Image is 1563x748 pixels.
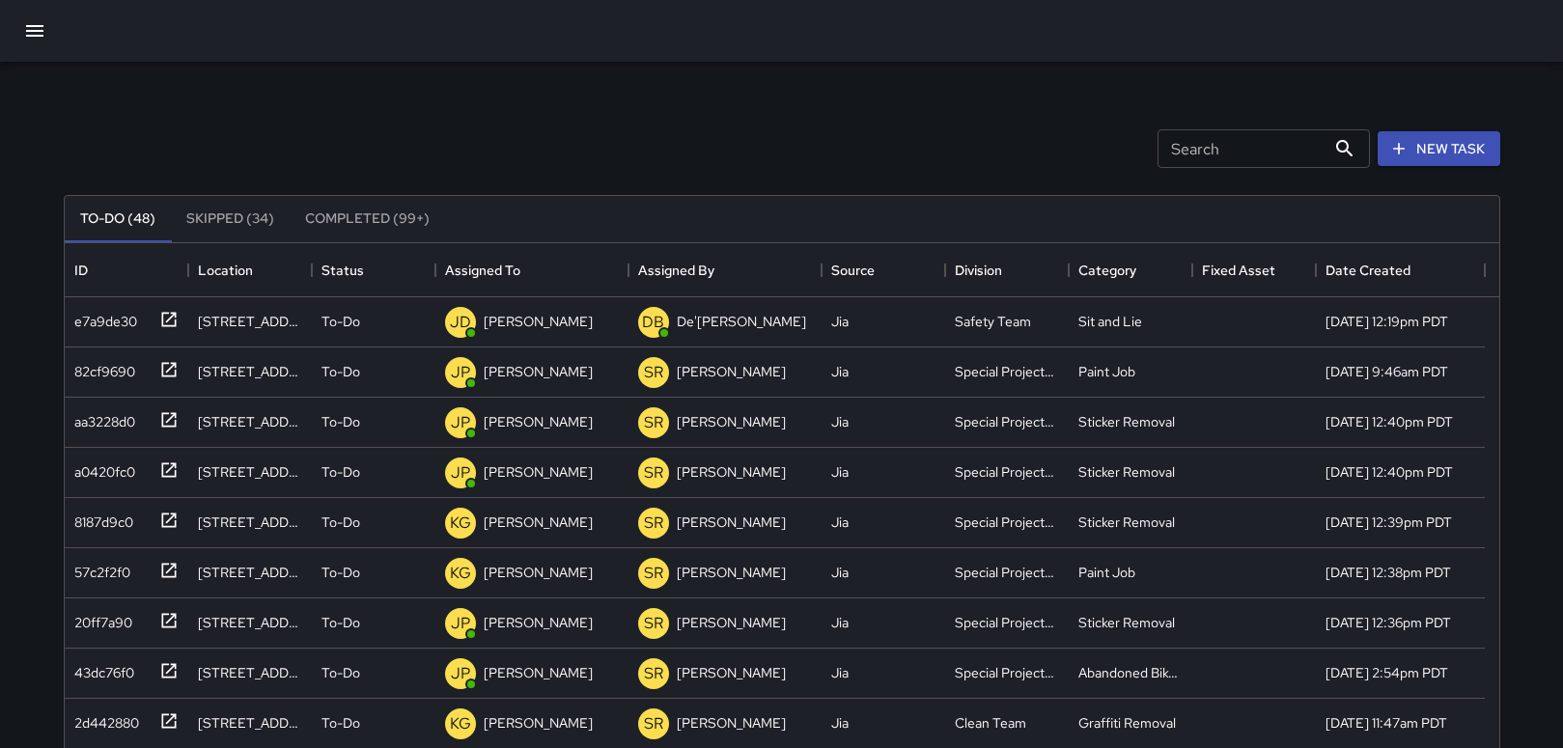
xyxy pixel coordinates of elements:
[644,712,663,735] p: SR
[1326,412,1453,431] div: 8/27/2025, 12:40pm PDT
[484,713,593,733] p: [PERSON_NAME]
[644,411,663,434] p: SR
[321,663,360,682] p: To-Do
[451,662,470,685] p: JP
[67,304,137,331] div: e7a9de30
[955,563,1059,582] div: Special Projects Team
[1326,362,1448,381] div: 8/28/2025, 9:46am PDT
[677,462,786,482] p: [PERSON_NAME]
[198,513,302,532] div: 233 Sansome Street
[1069,243,1192,297] div: Category
[955,613,1059,632] div: Special Projects Team
[955,513,1059,532] div: Special Projects Team
[677,613,786,632] p: [PERSON_NAME]
[831,663,849,682] div: Jia
[677,312,806,331] p: De'[PERSON_NAME]
[445,243,520,297] div: Assigned To
[312,243,435,297] div: Status
[450,311,471,334] p: JD
[321,462,360,482] p: To-Do
[1326,312,1448,331] div: 8/28/2025, 12:19pm PDT
[450,562,471,585] p: KG
[67,455,135,482] div: a0420fc0
[484,362,593,381] p: [PERSON_NAME]
[677,362,786,381] p: [PERSON_NAME]
[644,562,663,585] p: SR
[1326,462,1453,482] div: 8/27/2025, 12:40pm PDT
[1316,243,1485,297] div: Date Created
[1326,663,1448,682] div: 8/26/2025, 2:54pm PDT
[955,312,1031,331] div: Safety Team
[321,412,360,431] p: To-Do
[65,243,188,297] div: ID
[321,713,360,733] p: To-Do
[321,362,360,381] p: To-Do
[831,312,849,331] div: Jia
[1378,131,1500,167] button: New Task
[831,412,849,431] div: Jia
[644,512,663,535] p: SR
[955,243,1002,297] div: Division
[1078,613,1175,632] div: Sticker Removal
[67,354,135,381] div: 82cf9690
[74,243,88,297] div: ID
[644,612,663,635] p: SR
[955,412,1059,431] div: Special Projects Team
[198,462,302,482] div: 300 Pine Street
[67,655,134,682] div: 43dc76f0
[198,563,302,582] div: 410 California Street
[1326,713,1447,733] div: 8/26/2025, 11:47am PDT
[677,663,786,682] p: [PERSON_NAME]
[955,362,1059,381] div: Special Projects Team
[321,613,360,632] p: To-Do
[188,243,312,297] div: Location
[484,613,593,632] p: [PERSON_NAME]
[831,513,849,532] div: Jia
[831,362,849,381] div: Jia
[955,663,1059,682] div: Special Projects Team
[822,243,945,297] div: Source
[321,563,360,582] p: To-Do
[1078,412,1175,431] div: Sticker Removal
[450,512,471,535] p: KG
[1078,312,1142,331] div: Sit and Lie
[321,312,360,331] p: To-Do
[65,196,171,242] button: To-Do (48)
[955,713,1026,733] div: Clean Team
[831,613,849,632] div: Jia
[67,505,133,532] div: 8187d9c0
[1326,243,1410,297] div: Date Created
[644,662,663,685] p: SR
[451,361,470,384] p: JP
[450,712,471,735] p: KG
[1078,713,1176,733] div: Graffiti Removal
[831,713,849,733] div: Jia
[1078,513,1175,532] div: Sticker Removal
[644,461,663,485] p: SR
[831,462,849,482] div: Jia
[1078,663,1183,682] div: Abandoned Bike Lock
[1078,462,1175,482] div: Sticker Removal
[67,404,135,431] div: aa3228d0
[484,663,593,682] p: [PERSON_NAME]
[171,196,290,242] button: Skipped (34)
[1192,243,1316,297] div: Fixed Asset
[198,713,302,733] div: 804 Montgomery Street
[484,412,593,431] p: [PERSON_NAME]
[1202,243,1275,297] div: Fixed Asset
[1078,563,1135,582] div: Paint Job
[451,612,470,635] p: JP
[677,713,786,733] p: [PERSON_NAME]
[321,243,364,297] div: Status
[677,563,786,582] p: [PERSON_NAME]
[1078,362,1135,381] div: Paint Job
[945,243,1069,297] div: Division
[67,706,139,733] div: 2d442880
[831,243,875,297] div: Source
[67,605,132,632] div: 20ff7a90
[451,411,470,434] p: JP
[484,513,593,532] p: [PERSON_NAME]
[484,563,593,582] p: [PERSON_NAME]
[644,361,663,384] p: SR
[321,513,360,532] p: To-Do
